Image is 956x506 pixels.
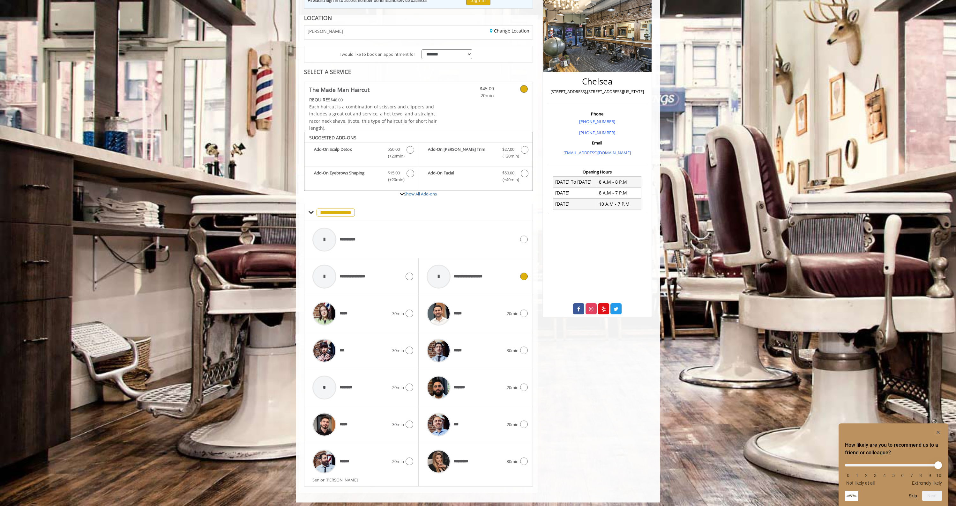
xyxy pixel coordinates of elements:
h3: Opening Hours [548,170,646,174]
li: 7 [908,473,915,478]
li: 2 [863,473,870,478]
div: How likely are you to recommend us to a friend or colleague? Select an option from 0 to 10, with ... [845,429,942,501]
label: Add-On Facial [422,170,529,185]
span: $15.00 [388,170,400,176]
span: Senior [PERSON_NAME] [312,477,361,483]
li: 4 [881,473,888,478]
div: The Made Man Haircut Add-onS [304,132,533,191]
b: SUGGESTED ADD-ONS [309,135,356,141]
span: 30min [392,347,404,354]
li: 0 [845,473,851,478]
span: $27.00 [502,146,514,153]
td: [DATE] [553,187,597,198]
li: 10 [936,473,942,478]
b: Add-On Eyebrows Shaping [314,170,381,183]
a: [PHONE_NUMBER] [579,119,615,124]
b: The Made Man Haircut [309,85,370,94]
button: Skip [909,493,917,498]
span: 30min [507,458,519,465]
span: $50.00 [388,146,400,153]
label: Add-On Beard Trim [422,146,529,161]
td: 8 A.M - 8 P.M [597,177,641,187]
b: Add-On Scalp Detox [314,146,381,159]
label: Add-On Scalp Detox [308,146,415,161]
li: 8 [917,473,924,478]
label: Add-On Eyebrows Shaping [308,170,415,185]
td: 10 A.M - 7 P.M [597,199,641,209]
h3: Phone [550,112,645,116]
button: Hide survey [934,429,942,436]
span: This service needs some Advance to be paid before we block your appointment [309,97,331,103]
span: 20min [507,421,519,428]
span: Extremely likely [912,480,942,486]
b: Add-On Facial [428,170,496,183]
h3: Email [550,141,645,145]
span: Each haircut is a combination of scissors and clippers and includes a great cut and service, a ho... [309,104,437,131]
td: 8 A.M - 7 P.M [597,187,641,198]
a: Show All Add-ons [404,191,437,197]
span: 20min [392,384,404,391]
span: $45.00 [456,85,494,92]
span: 30min [507,347,519,354]
p: [STREET_ADDRESS],[STREET_ADDRESS][US_STATE] [550,88,645,95]
b: LOCATION [304,14,332,22]
td: [DATE] To [DATE] [553,177,597,187]
a: [PHONE_NUMBER] [579,130,615,136]
span: 30min [392,310,404,317]
span: I would like to book an appointment for [340,51,415,58]
a: [EMAIL_ADDRESS][DOMAIN_NAME] [564,150,631,156]
li: 3 [872,473,878,478]
div: $48.00 [309,96,437,103]
span: $50.00 [502,170,514,176]
a: Change Location [490,28,529,34]
h2: Chelsea [550,77,645,86]
li: 9 [927,473,933,478]
li: 6 [899,473,906,478]
span: 20min [456,92,494,99]
div: How likely are you to recommend us to a friend or colleague? Select an option from 0 to 10, with ... [845,459,942,486]
li: 1 [854,473,860,478]
b: Add-On [PERSON_NAME] Trim [428,146,496,159]
span: 20min [507,384,519,391]
span: (+20min ) [385,153,403,159]
div: SELECT A SERVICE [304,69,533,75]
h2: How likely are you to recommend us to a friend or colleague? Select an option from 0 to 10, with ... [845,441,942,457]
span: (+20min ) [499,153,518,159]
td: [DATE] [553,199,597,209]
span: 20min [507,310,519,317]
li: 5 [890,473,897,478]
span: Not likely at all [846,480,875,486]
span: 20min [392,458,404,465]
span: 30min [392,421,404,428]
button: Next question [922,491,942,501]
span: [PERSON_NAME] [308,29,343,33]
span: (+20min ) [385,176,403,183]
span: (+40min ) [499,176,518,183]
